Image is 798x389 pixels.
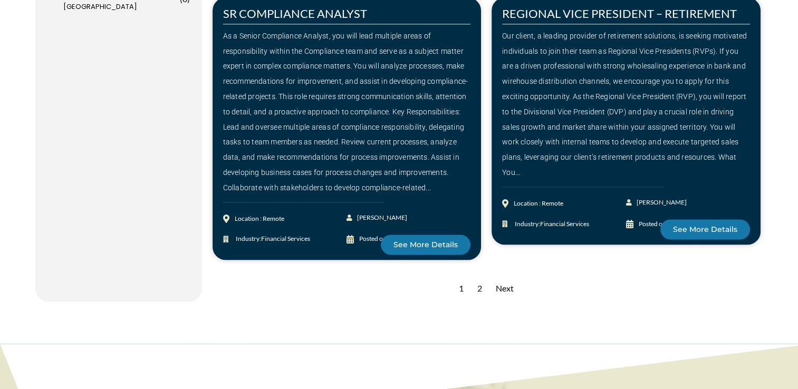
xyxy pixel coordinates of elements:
[454,276,469,302] div: 1
[223,6,367,21] a: SR COMPLIANCE ANALYST
[393,241,458,248] span: See More Details
[223,28,471,196] div: As a Senior Compliance Analyst, you will lead multiple areas of responsibility within the Complia...
[502,6,737,21] a: REGIONAL VICE PRESIDENT – RETIREMENT
[472,276,487,302] div: 2
[634,195,687,210] span: [PERSON_NAME]
[491,276,519,302] div: Next
[673,226,737,233] span: See More Details
[502,28,750,180] div: Our client, a leading provider of retirement solutions, is seeking motivated individuals to join ...
[235,211,284,227] div: Location : Remote
[660,219,750,239] a: See More Details
[626,195,688,210] a: [PERSON_NAME]
[381,235,470,255] a: See More Details
[354,210,407,226] span: [PERSON_NAME]
[514,196,563,211] div: Location : Remote
[347,210,408,226] a: [PERSON_NAME]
